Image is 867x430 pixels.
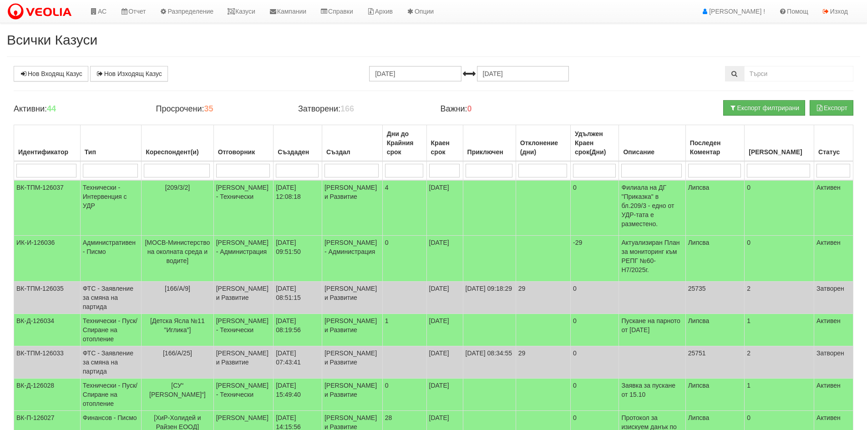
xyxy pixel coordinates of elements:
span: 0 [385,239,389,246]
p: Пускане на парното от [DATE] [621,316,683,334]
td: ФТС - Заявление за смяна на партида [80,346,141,379]
th: Описание: No sort applied, activate to apply an ascending sort [619,125,685,162]
td: [DATE] [426,180,463,236]
td: Административен - Писмо [80,236,141,282]
td: -29 [571,236,619,282]
a: Нов Входящ Казус [14,66,88,81]
td: [DATE] [426,282,463,314]
th: Отклонение (дни): No sort applied, activate to apply an ascending sort [516,125,570,162]
td: [PERSON_NAME] - Администрация [322,236,382,282]
td: [DATE] 08:19:56 [274,314,322,346]
td: Затворен [814,346,853,379]
h4: Важни: [440,105,568,114]
th: Идентификатор: No sort applied, activate to apply an ascending sort [14,125,81,162]
b: 44 [47,104,56,113]
td: Технически - Пуск/Спиране на отопление [80,379,141,411]
td: [DATE] 12:08:18 [274,180,322,236]
td: Активен [814,379,853,411]
td: 0 [571,180,619,236]
td: [DATE] 09:51:50 [274,236,322,282]
td: 29 [516,282,570,314]
td: ВК-Д-126028 [14,379,81,411]
td: ВК-Д-126034 [14,314,81,346]
div: Последен Коментар [688,137,742,158]
th: Създал: No sort applied, activate to apply an ascending sort [322,125,382,162]
td: Технически - Пуск/Спиране на отопление [80,314,141,346]
span: Липсва [688,382,710,389]
td: [DATE] 15:49:40 [274,379,322,411]
td: 0 [571,379,619,411]
a: Нов Изходящ Казус [90,66,168,81]
td: 1 [745,379,814,411]
div: [PERSON_NAME] [747,146,811,158]
td: Затворен [814,282,853,314]
td: 1 [745,314,814,346]
td: [DATE] 08:51:15 [274,282,322,314]
td: 29 [516,346,570,379]
div: Създаден [276,146,319,158]
td: [DATE] 09:18:29 [463,282,516,314]
h2: Всички Казуси [7,32,860,47]
td: [DATE] [426,236,463,282]
span: 28 [385,414,392,421]
td: 0 [571,282,619,314]
p: Актуализиран План за мониторинг към РЕПГ №60-Н7/2025г. [621,238,683,274]
h4: Просрочени: [156,105,284,114]
th: Краен срок: No sort applied, activate to apply an ascending sort [426,125,463,162]
th: Тип: No sort applied, activate to apply an ascending sort [80,125,141,162]
td: [PERSON_NAME] и Развитие [213,346,274,379]
td: [PERSON_NAME] и Развитие [213,282,274,314]
span: [166/А/9] [165,285,190,292]
td: 0 [745,180,814,236]
td: [DATE] [426,379,463,411]
span: 4 [385,184,389,191]
td: Активен [814,314,853,346]
th: Удължен Краен срок(Дни): No sort applied, activate to apply an ascending sort [571,125,619,162]
span: Липсва [688,317,710,324]
th: Отговорник: No sort applied, activate to apply an ascending sort [213,125,274,162]
input: Търсене по Идентификатор, Бл/Вх/Ап, Тип, Описание, Моб. Номер, Имейл, Файл, Коментар, [744,66,853,81]
div: Тип [83,146,139,158]
div: Отклонение (дни) [518,137,568,158]
b: 0 [467,104,472,113]
div: Статус [816,146,851,158]
div: Приключен [466,146,513,158]
td: [PERSON_NAME] и Развитие [322,346,382,379]
img: VeoliaLogo.png [7,2,76,21]
td: Активен [814,180,853,236]
th: Дни до Крайния срок: No sort applied, activate to apply an ascending sort [382,125,426,162]
span: [Детска Ясла №11 "Иглика"] [150,317,205,334]
th: Статус: No sort applied, activate to apply an ascending sort [814,125,853,162]
h4: Активни: [14,105,142,114]
td: [PERSON_NAME] и Развитие [322,314,382,346]
td: [PERSON_NAME] - Технически [213,379,274,411]
th: Създаден: No sort applied, activate to apply an ascending sort [274,125,322,162]
td: [PERSON_NAME] - Технически [213,314,274,346]
span: Липсва [688,414,710,421]
td: ИК-И-126036 [14,236,81,282]
th: Кореспондент(и): No sort applied, activate to apply an ascending sort [142,125,214,162]
th: Приключен: No sort applied, activate to apply an ascending sort [463,125,516,162]
div: Краен срок [429,137,461,158]
span: Липсва [688,184,710,191]
span: [СУ“ [PERSON_NAME]“] [149,382,206,398]
span: 25751 [688,349,706,357]
p: Филиала на ДГ "Приказка" в бл.209/3 - едно от УДР-тата е разместено. [621,183,683,228]
td: [PERSON_NAME] и Развитие [322,379,382,411]
b: 166 [340,104,354,113]
div: Описание [621,146,683,158]
th: Брой Файлове: No sort applied, activate to apply an ascending sort [745,125,814,162]
td: [DATE] 07:43:41 [274,346,322,379]
span: [166/А/25] [163,349,192,357]
div: Дни до Крайния срок [385,127,424,158]
td: 0 [745,236,814,282]
td: [DATE] [426,346,463,379]
th: Последен Коментар: No sort applied, activate to apply an ascending sort [685,125,745,162]
button: Експорт филтрирани [723,100,805,116]
button: Експорт [810,100,853,116]
div: Кореспондент(и) [144,146,211,158]
td: 0 [571,314,619,346]
td: [PERSON_NAME] - Администрация [213,236,274,282]
td: [PERSON_NAME] и Развитие [322,180,382,236]
span: 25735 [688,285,706,292]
